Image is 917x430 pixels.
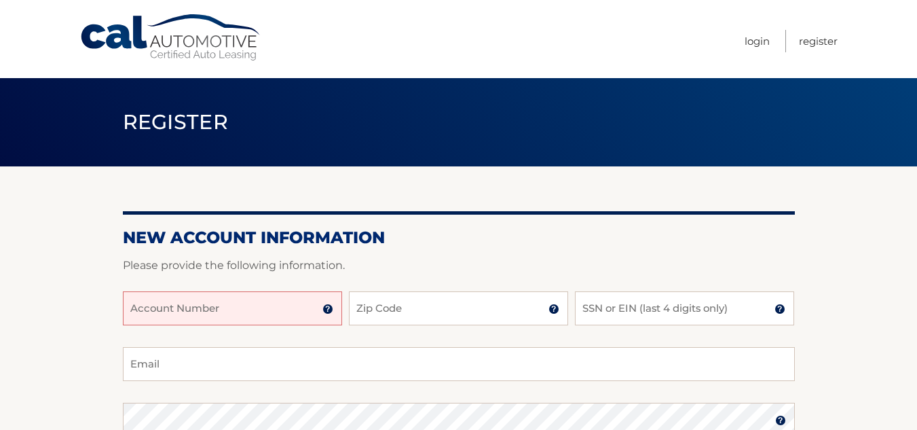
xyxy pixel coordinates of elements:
input: Email [123,347,795,381]
img: tooltip.svg [774,304,785,315]
h2: New Account Information [123,228,795,248]
a: Cal Automotive [79,14,263,62]
input: SSN or EIN (last 4 digits only) [575,291,794,325]
img: tooltip.svg [322,304,333,315]
span: Register [123,109,229,135]
img: tooltip.svg [548,304,559,315]
a: Login [745,30,770,52]
input: Zip Code [349,291,568,325]
p: Please provide the following information. [123,256,795,275]
a: Register [799,30,838,52]
img: tooltip.svg [775,415,786,426]
input: Account Number [123,291,342,325]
